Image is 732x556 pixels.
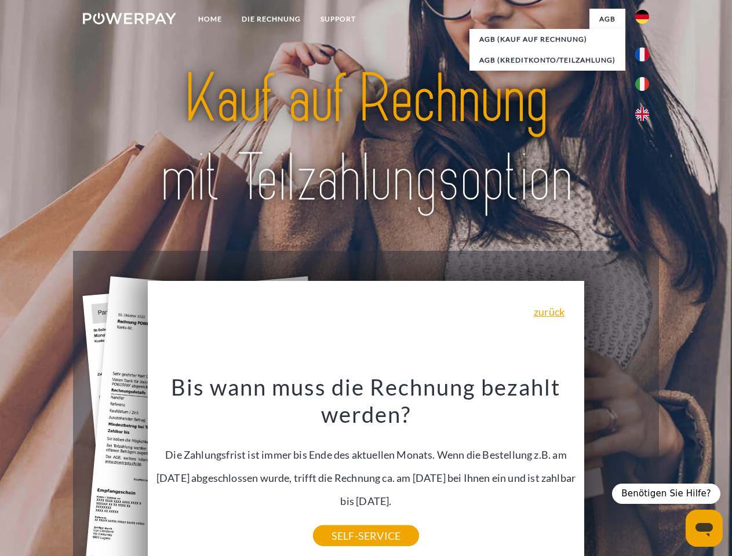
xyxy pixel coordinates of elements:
[635,47,649,61] img: fr
[635,107,649,121] img: en
[83,13,176,24] img: logo-powerpay-white.svg
[311,9,366,30] a: SUPPORT
[635,10,649,24] img: de
[188,9,232,30] a: Home
[589,9,625,30] a: agb
[155,373,578,429] h3: Bis wann muss die Rechnung bezahlt werden?
[635,77,649,91] img: it
[111,56,621,222] img: title-powerpay_de.svg
[534,306,565,317] a: zurück
[686,510,723,547] iframe: Schaltfläche zum Öffnen des Messaging-Fensters; Konversation läuft
[469,50,625,71] a: AGB (Kreditkonto/Teilzahlung)
[612,484,720,504] div: Benötigen Sie Hilfe?
[232,9,311,30] a: DIE RECHNUNG
[313,525,419,546] a: SELF-SERVICE
[469,29,625,50] a: AGB (Kauf auf Rechnung)
[155,373,578,536] div: Die Zahlungsfrist ist immer bis Ende des aktuellen Monats. Wenn die Bestellung z.B. am [DATE] abg...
